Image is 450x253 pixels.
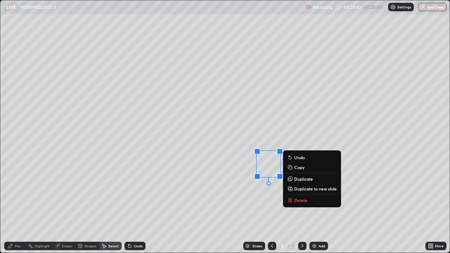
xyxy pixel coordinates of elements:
img: class-settings-icons [390,4,396,10]
div: Eraser [62,244,72,248]
p: Recording [313,5,333,10]
p: Settings [397,5,411,9]
div: 5 [279,244,286,248]
div: More [435,244,444,248]
p: MORPHOLOGY 4 [21,4,56,10]
button: Delete [286,196,338,205]
p: Duplicate to new slide [294,186,337,192]
button: Copy [286,163,338,171]
button: Duplicate [286,175,338,183]
img: add-slide-button [311,243,317,249]
button: Undo [286,153,338,162]
p: Delete [294,197,307,203]
img: end-class-cross [420,4,426,10]
div: Highlight [34,244,50,248]
div: 5 [291,243,295,249]
div: / [288,244,290,248]
div: Shapes [84,244,96,248]
p: LIVE [6,4,16,10]
div: Undo [134,244,143,248]
div: Add [319,244,325,248]
div: Pen [15,244,21,248]
div: Slides [252,244,262,248]
p: Duplicate [294,176,313,182]
button: End Class [418,3,446,11]
p: Undo [294,155,305,160]
p: Copy [294,164,304,170]
button: Duplicate to new slide [286,184,338,193]
div: Select [108,244,119,248]
img: recording.375f2c34.svg [306,4,311,10]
